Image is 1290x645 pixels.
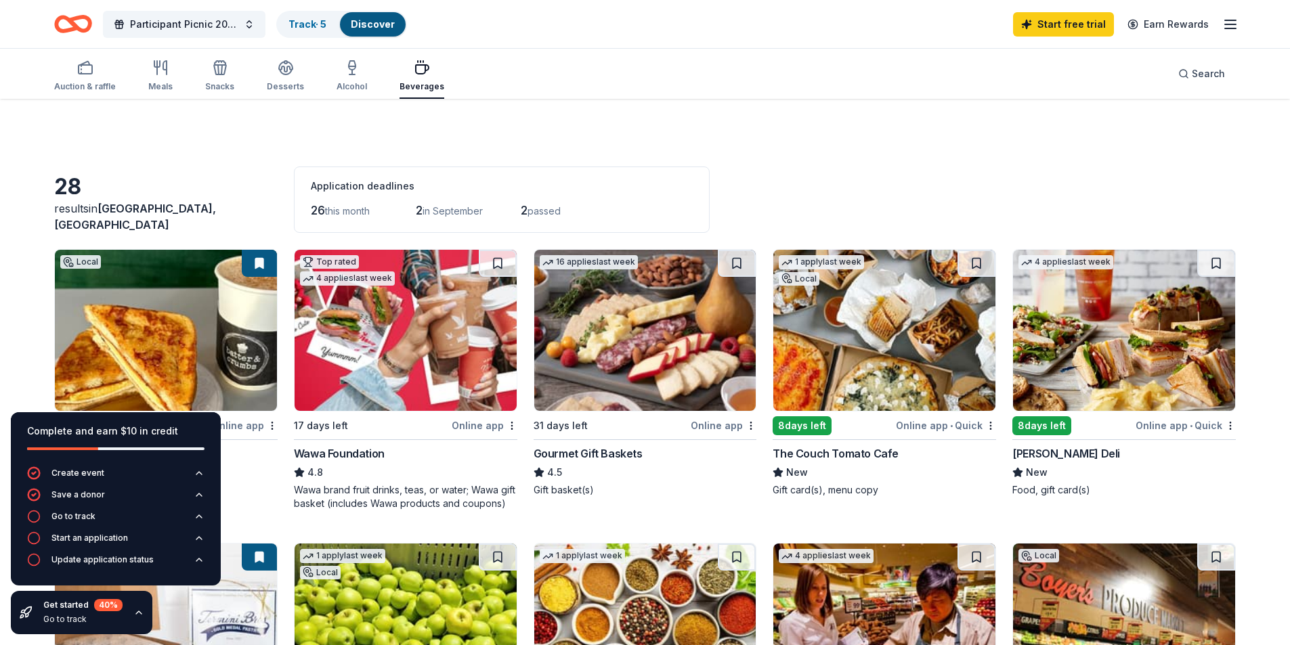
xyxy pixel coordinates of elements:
button: Update application status [27,553,205,575]
div: Online app [691,417,756,434]
div: Update application status [51,554,154,565]
div: Create event [51,468,104,479]
a: Earn Rewards [1119,12,1217,37]
div: Meals [148,81,173,92]
a: Image for Batter & CrumbsLocal10days leftOnline appBatter & CrumbsNewVegan baked goods, gift card(s) [54,249,278,497]
div: Alcohol [337,81,367,92]
div: Auction & raffle [54,81,116,92]
div: Gourmet Gift Baskets [534,445,643,462]
div: Application deadlines [311,178,693,194]
button: Snacks [205,54,234,99]
a: Image for McAlister's Deli4 applieslast week8days leftOnline app•Quick[PERSON_NAME] DeliNewFood, ... [1012,249,1236,497]
div: Wawa brand fruit drinks, teas, or water; Wawa gift basket (includes Wawa products and coupons) [294,483,517,510]
div: Complete and earn $10 in credit [27,423,205,439]
span: [GEOGRAPHIC_DATA], [GEOGRAPHIC_DATA] [54,202,216,231]
span: • [1190,420,1192,431]
div: Gift basket(s) [534,483,757,497]
div: Go to track [51,511,95,522]
div: 4 applies last week [1018,255,1113,269]
span: 2 [521,203,528,217]
div: Beverages [400,81,444,92]
span: in September [423,205,483,217]
span: New [1026,464,1048,481]
button: Search [1167,60,1236,87]
div: Save a donor [51,489,105,500]
div: Local [60,255,101,269]
a: Start free trial [1013,12,1114,37]
div: Go to track [43,614,123,625]
div: 1 apply last week [300,549,385,563]
div: Desserts [267,81,304,92]
a: Image for The Couch Tomato Cafe1 applylast weekLocal8days leftOnline app•QuickThe Couch Tomato Ca... [773,249,996,497]
button: Save a donor [27,488,205,510]
div: Local [300,566,341,579]
div: 31 days left [534,418,588,434]
button: Track· 5Discover [276,11,407,38]
span: in [54,202,216,231]
img: Image for McAlister's Deli [1013,250,1235,411]
span: 26 [311,203,325,217]
div: 4 applies last week [779,549,874,563]
div: 40 % [94,599,123,611]
img: Image for Batter & Crumbs [55,250,277,411]
span: this month [325,205,370,217]
img: Image for The Couch Tomato Cafe [773,250,995,411]
div: 8 days left [773,416,832,435]
div: Online app [212,417,278,434]
button: Desserts [267,54,304,99]
div: Online app Quick [1136,417,1236,434]
div: Local [1018,549,1059,562]
div: Get started [43,599,123,611]
div: Snacks [205,81,234,92]
button: Beverages [400,54,444,99]
button: Alcohol [337,54,367,99]
button: Auction & raffle [54,54,116,99]
div: results [54,200,278,233]
div: The Couch Tomato Cafe [773,445,899,462]
div: 17 days left [294,418,348,434]
span: Search [1192,66,1225,82]
img: Image for Gourmet Gift Baskets [534,250,756,411]
button: Meals [148,54,173,99]
div: 1 apply last week [779,255,864,269]
button: Participant Picnic 2025 [103,11,265,38]
div: Gift card(s), menu copy [773,483,996,497]
span: New [786,464,808,481]
div: Online app Quick [896,417,996,434]
span: 4.8 [307,464,323,481]
div: 1 apply last week [540,549,625,563]
a: Track· 5 [288,18,326,30]
div: 16 applies last week [540,255,638,269]
span: passed [528,205,561,217]
div: Food, gift card(s) [1012,483,1236,497]
a: Discover [351,18,395,30]
span: 4.5 [547,464,562,481]
a: Home [54,8,92,40]
button: Go to track [27,510,205,531]
div: Wawa Foundation [294,445,385,462]
div: 4 applies last week [300,271,395,286]
span: Participant Picnic 2025 [130,16,238,32]
button: Start an application [27,531,205,553]
span: • [950,420,953,431]
div: Top rated [300,255,359,269]
button: Create event [27,466,205,488]
div: 8 days left [1012,416,1071,435]
div: Online app [452,417,517,434]
div: [PERSON_NAME] Deli [1012,445,1120,462]
img: Image for Wawa Foundation [295,250,517,411]
span: 2 [416,203,423,217]
div: Local [779,272,819,286]
div: Start an application [51,533,128,543]
div: 28 [54,173,278,200]
a: Image for Gourmet Gift Baskets16 applieslast week31 days leftOnline appGourmet Gift Baskets4.5Gif... [534,249,757,497]
a: Image for Wawa FoundationTop rated4 applieslast week17 days leftOnline appWawa Foundation4.8Wawa ... [294,249,517,510]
